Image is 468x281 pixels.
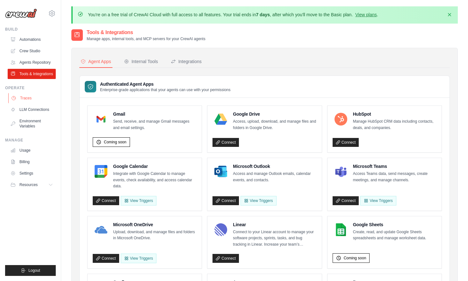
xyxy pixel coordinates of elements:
[5,9,37,18] img: Logo
[353,119,436,131] p: Manage HubSpot CRM data including contacts, deals, and companies.
[344,256,366,261] span: Coming soon
[171,58,202,65] div: Integrations
[87,29,205,36] h2: Tools & Integrations
[113,119,197,131] p: Send, receive, and manage Gmail messages and email settings.
[124,58,158,65] div: Internal Tools
[233,163,316,169] h4: Microsoft Outlook
[8,57,56,68] a: Agents Repository
[333,196,359,205] a: Connect
[100,81,231,87] h3: Authenticated Agent Apps
[104,140,126,145] span: Coming soon
[5,265,56,276] button: Logout
[113,229,197,241] p: Upload, download, and manage files and folders in Microsoft OneDrive.
[87,36,205,41] p: Manage apps, internal tools, and MCP servers for your CrewAI agents
[8,145,56,155] a: Usage
[335,223,347,236] img: Google Sheets Logo
[212,254,239,263] a: Connect
[8,180,56,190] button: Resources
[8,168,56,178] a: Settings
[212,196,239,205] a: Connect
[8,34,56,45] a: Automations
[8,46,56,56] a: Crew Studio
[113,163,197,169] h4: Google Calendar
[333,138,359,147] a: Connect
[121,254,156,263] : View Triggers
[93,254,119,263] a: Connect
[353,221,436,228] h4: Google Sheets
[88,11,378,18] p: You're on a free trial of CrewAI Cloud with full access to all features. Your trial ends in , aft...
[241,196,276,205] : View Triggers
[93,196,119,205] a: Connect
[8,116,56,131] a: Environment Variables
[233,229,316,248] p: Connect to your Linear account to manage your software projects, sprints, tasks, and bug tracking...
[355,12,377,17] a: View plans
[353,171,436,183] p: Access Teams data, send messages, create meetings, and manage channels.
[353,229,436,241] p: Create, read, and update Google Sheets spreadsheets and manage worksheet data.
[335,113,347,126] img: HubSpot Logo
[214,223,227,236] img: Linear Logo
[353,111,436,117] h4: HubSpot
[335,165,347,178] img: Microsoft Teams Logo
[123,56,159,68] button: Internal Tools
[28,268,40,273] span: Logout
[100,87,231,92] p: Enterprise-grade applications that your agents can use with your permissions
[95,223,107,236] img: Microsoft OneDrive Logo
[233,119,316,131] p: Access, upload, download, and manage files and folders in Google Drive.
[233,171,316,183] p: Access and manage Outlook emails, calendar events, and contacts.
[8,93,56,103] a: Traces
[121,196,156,205] button: View Triggers
[256,12,270,17] strong: 7 days
[214,113,227,126] img: Google Drive Logo
[81,58,111,65] div: Agent Apps
[5,85,56,90] div: Operate
[113,111,197,117] h4: Gmail
[5,27,56,32] div: Build
[212,138,239,147] a: Connect
[95,165,107,178] img: Google Calendar Logo
[113,221,197,228] h4: Microsoft OneDrive
[214,165,227,178] img: Microsoft Outlook Logo
[353,163,436,169] h4: Microsoft Teams
[113,171,197,190] p: Integrate with Google Calendar to manage events, check availability, and access calendar data.
[169,56,203,68] button: Integrations
[79,56,112,68] button: Agent Apps
[19,182,38,187] span: Resources
[360,196,396,205] : View Triggers
[8,104,56,115] a: LLM Connections
[233,221,316,228] h4: Linear
[8,157,56,167] a: Billing
[5,138,56,143] div: Manage
[95,113,107,126] img: Gmail Logo
[8,69,56,79] a: Tools & Integrations
[233,111,316,117] h4: Google Drive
